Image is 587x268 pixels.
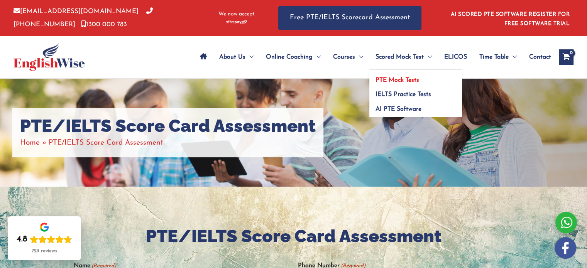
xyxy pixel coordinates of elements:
[14,8,139,15] a: [EMAIL_ADDRESS][DOMAIN_NAME]
[376,77,419,83] span: PTE Mock Tests
[369,70,462,85] a: PTE Mock Tests
[49,139,163,147] span: PTE/IELTS Score Card Assessment
[376,106,421,112] span: AI PTE Software
[213,44,260,71] a: About UsMenu Toggle
[369,99,462,117] a: AI PTE Software
[74,225,514,248] h2: PTE/IELTS Score Card Assessment
[355,44,363,71] span: Menu Toggle
[509,44,517,71] span: Menu Toggle
[20,137,316,149] nav: Breadcrumbs
[327,44,369,71] a: CoursesMenu Toggle
[555,237,576,259] img: white-facebook.png
[369,85,462,99] a: IELTS Practice Tests
[424,44,432,71] span: Menu Toggle
[32,248,57,254] div: 723 reviews
[369,44,438,71] a: Scored Mock TestMenu Toggle
[446,5,573,30] aside: Header Widget 1
[81,21,127,28] a: 1300 000 783
[473,44,523,71] a: Time TableMenu Toggle
[226,20,247,24] img: Afterpay-Logo
[376,44,424,71] span: Scored Mock Test
[17,234,27,245] div: 4.8
[278,6,421,30] a: Free PTE/IELTS Scorecard Assessment
[14,8,153,27] a: [PHONE_NUMBER]
[523,44,551,71] a: Contact
[245,44,254,71] span: Menu Toggle
[20,139,40,147] a: Home
[219,44,245,71] span: About Us
[17,234,72,245] div: Rating: 4.8 out of 5
[266,44,313,71] span: Online Coaching
[438,44,473,71] a: ELICOS
[479,44,509,71] span: Time Table
[451,12,570,27] a: AI SCORED PTE SOFTWARE REGISTER FOR FREE SOFTWARE TRIAL
[260,44,327,71] a: Online CoachingMenu Toggle
[14,43,85,71] img: cropped-ew-logo
[529,44,551,71] span: Contact
[376,91,431,98] span: IELTS Practice Tests
[194,44,551,71] nav: Site Navigation: Main Menu
[218,10,254,18] span: We now accept
[313,44,321,71] span: Menu Toggle
[444,44,467,71] span: ELICOS
[333,44,355,71] span: Courses
[20,116,316,137] h1: PTE/IELTS Score Card Assessment
[559,49,573,65] a: View Shopping Cart, empty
